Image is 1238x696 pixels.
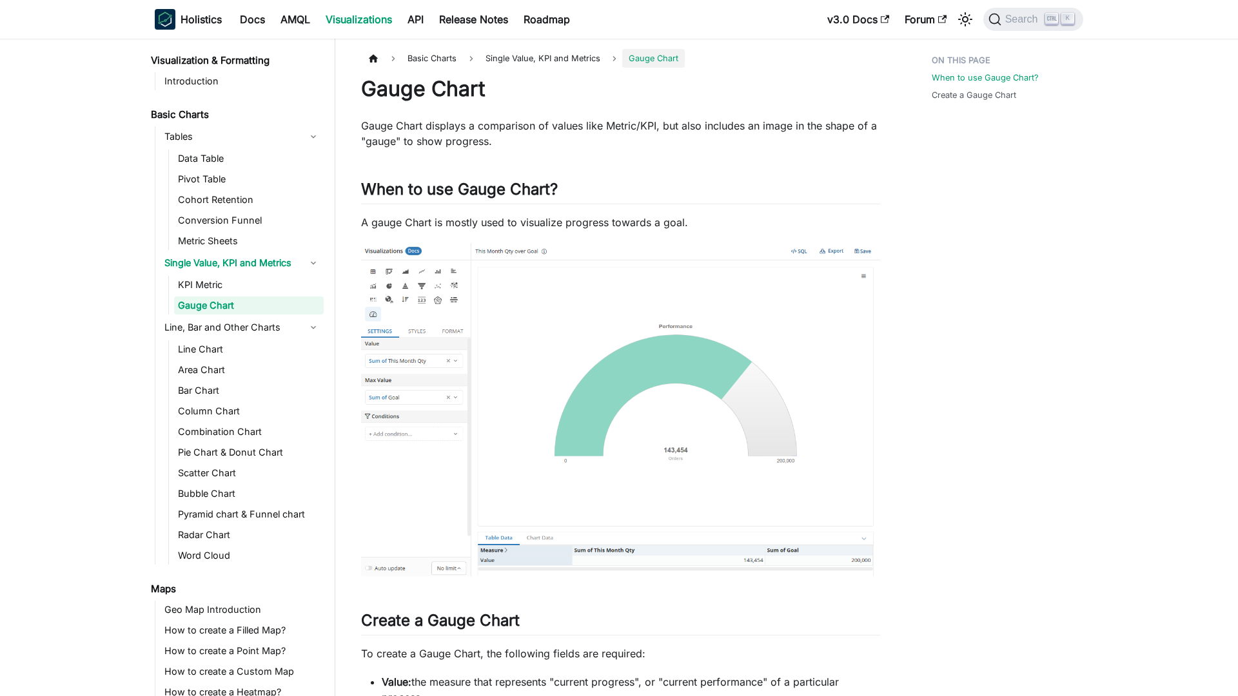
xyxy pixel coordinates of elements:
a: HolisticsHolistics [155,9,222,30]
h2: When to use Gauge Chart? [361,180,880,204]
a: Bar Chart [174,382,324,400]
a: Home page [361,49,386,68]
a: Maps [147,580,324,598]
a: Data Table [174,150,324,168]
a: How to create a Point Map? [161,642,324,660]
a: Radar Chart [174,526,324,544]
a: Visualizations [318,9,400,30]
a: Geo Map Introduction [161,601,324,619]
a: Conversion Funnel [174,211,324,229]
span: Single Value, KPI and Metrics [479,49,607,68]
span: Gauge Chart [622,49,685,68]
a: When to use Gauge Chart? [932,72,1039,84]
a: Bubble Chart [174,485,324,503]
a: AMQL [273,9,318,30]
a: Pyramid chart & Funnel chart [174,505,324,523]
a: Release Notes [431,9,516,30]
a: Forum [897,9,954,30]
a: API [400,9,431,30]
h2: Create a Gauge Chart [361,611,880,635]
kbd: K [1061,13,1074,24]
a: How to create a Filled Map? [161,621,324,639]
a: Introduction [161,72,324,90]
a: Basic Charts [147,106,324,124]
a: Create a Gauge Chart [932,89,1016,101]
p: Gauge Chart displays a comparison of values like Metric/KPI, but also includes an image in the sh... [361,118,880,149]
a: Line Chart [174,340,324,358]
a: Single Value, KPI and Metrics [161,253,324,273]
a: Scatter Chart [174,464,324,482]
p: To create a Gauge Chart, the following fields are required: [361,646,880,661]
button: Switch between dark and light mode (currently light mode) [955,9,976,30]
a: Visualization & Formatting [147,52,324,70]
h1: Gauge Chart [361,76,880,102]
a: How to create a Custom Map [161,662,324,681]
a: Pie Chart & Donut Chart [174,443,324,461]
nav: Docs sidebar [142,39,335,696]
a: KPI Metric [174,276,324,294]
a: Roadmap [516,9,578,30]
a: v3.0 Docs [820,9,897,30]
span: Basic Charts [401,49,463,68]
span: Search [1001,14,1046,25]
a: Pivot Table [174,170,324,188]
img: Holistics [155,9,175,30]
a: Line, Bar and Other Charts [161,317,324,338]
a: Docs [232,9,273,30]
a: Combination Chart [174,423,324,441]
a: Metric Sheets [174,232,324,250]
b: Holistics [181,12,222,27]
nav: Breadcrumbs [361,49,880,68]
button: Search (Ctrl+K) [983,8,1083,31]
a: Column Chart [174,402,324,420]
a: Area Chart [174,361,324,379]
a: Cohort Retention [174,191,324,209]
p: A gauge Chart is mostly used to visualize progress towards a goal. [361,215,880,230]
strong: Value: [382,675,411,688]
a: Tables [161,126,324,147]
a: Gauge Chart [174,296,324,314]
a: Word Cloud [174,546,324,565]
